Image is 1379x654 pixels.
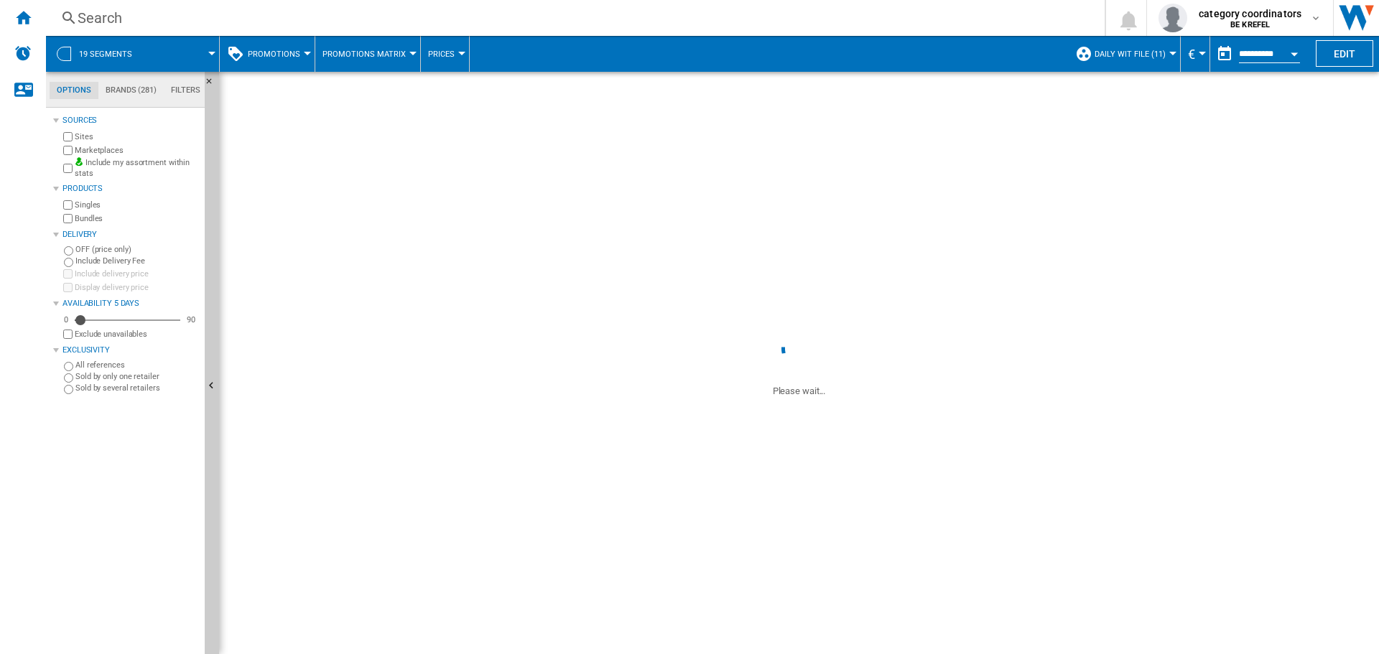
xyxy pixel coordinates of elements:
label: Sold by several retailers [75,383,199,393]
button: Promotions [248,36,307,72]
ng-transclude: Please wait... [773,386,826,396]
md-tab-item: Brands (281) [98,82,164,99]
div: Search [78,8,1067,28]
label: Sold by only one retailer [75,371,199,382]
div: Promotions [227,36,307,72]
input: Sites [63,132,73,141]
div: Exclusivity [62,345,199,356]
div: Delivery [62,229,199,240]
md-tab-item: Options [50,82,98,99]
label: OFF (price only) [75,244,199,255]
div: Availability 5 Days [62,298,199,309]
input: Sold by only one retailer [64,373,73,383]
b: BE KREFEL [1230,20,1270,29]
input: Include my assortment within stats [63,159,73,177]
button: Daily WIT File (11) [1095,36,1173,72]
label: Sites [75,131,199,142]
md-slider: Availability [75,313,180,327]
md-tab-item: Filters [164,82,208,99]
input: Display delivery price [63,330,73,339]
button: € [1188,36,1202,72]
button: Open calendar [1281,39,1307,65]
button: Hide [205,72,222,98]
div: 90 [183,314,199,325]
span: Promotions Matrix [322,50,406,59]
label: Include my assortment within stats [75,157,199,179]
button: Promotions Matrix [322,36,413,72]
label: Display delivery price [75,282,199,293]
img: mysite-bg-18x18.png [75,157,83,166]
button: md-calendar [1210,39,1239,68]
input: OFF (price only) [64,246,73,256]
span: category coordinators [1199,6,1301,21]
label: Include Delivery Fee [75,256,199,266]
input: Sold by several retailers [64,385,73,394]
label: Bundles [75,213,199,224]
input: All references [64,362,73,371]
img: alerts-logo.svg [14,45,32,62]
span: € [1188,47,1195,62]
label: Include delivery price [75,268,199,279]
button: 19 segments [79,36,147,72]
img: profile.jpg [1159,4,1187,32]
div: 0 [60,314,72,325]
label: All references [75,360,199,370]
label: Exclude unavailables [75,329,199,340]
div: 19 segments [53,36,212,72]
button: Edit [1316,40,1373,67]
button: Prices [428,36,462,72]
div: Daily WIT File (11) [1075,36,1173,72]
input: Include delivery price [63,269,73,279]
label: Marketplaces [75,145,199,156]
input: Marketplaces [63,146,73,155]
div: Sources [62,115,199,126]
span: Promotions [248,50,300,59]
input: Bundles [63,214,73,223]
md-menu: Currency [1181,36,1210,72]
label: Singles [75,200,199,210]
input: Display delivery price [63,283,73,292]
input: Include Delivery Fee [64,258,73,267]
span: Daily WIT File (11) [1095,50,1166,59]
input: Singles [63,200,73,210]
span: Prices [428,50,455,59]
div: Products [62,183,199,195]
span: 19 segments [79,50,132,59]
